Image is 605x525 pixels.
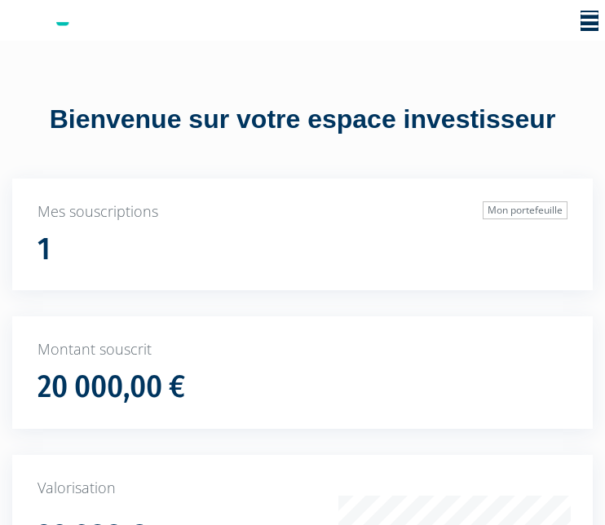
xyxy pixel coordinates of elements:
p: Valorisation [38,478,567,499]
h1: 1 [38,232,51,267]
div: Bienvenue sur votre espace investisseur [12,101,593,139]
h1: 20 000,00 € [38,370,185,404]
p: Mes souscriptions [38,201,567,223]
p: Montant souscrit [38,339,567,360]
span: Toggle navigation [578,8,601,34]
a: Mon portefeuille [483,201,567,219]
